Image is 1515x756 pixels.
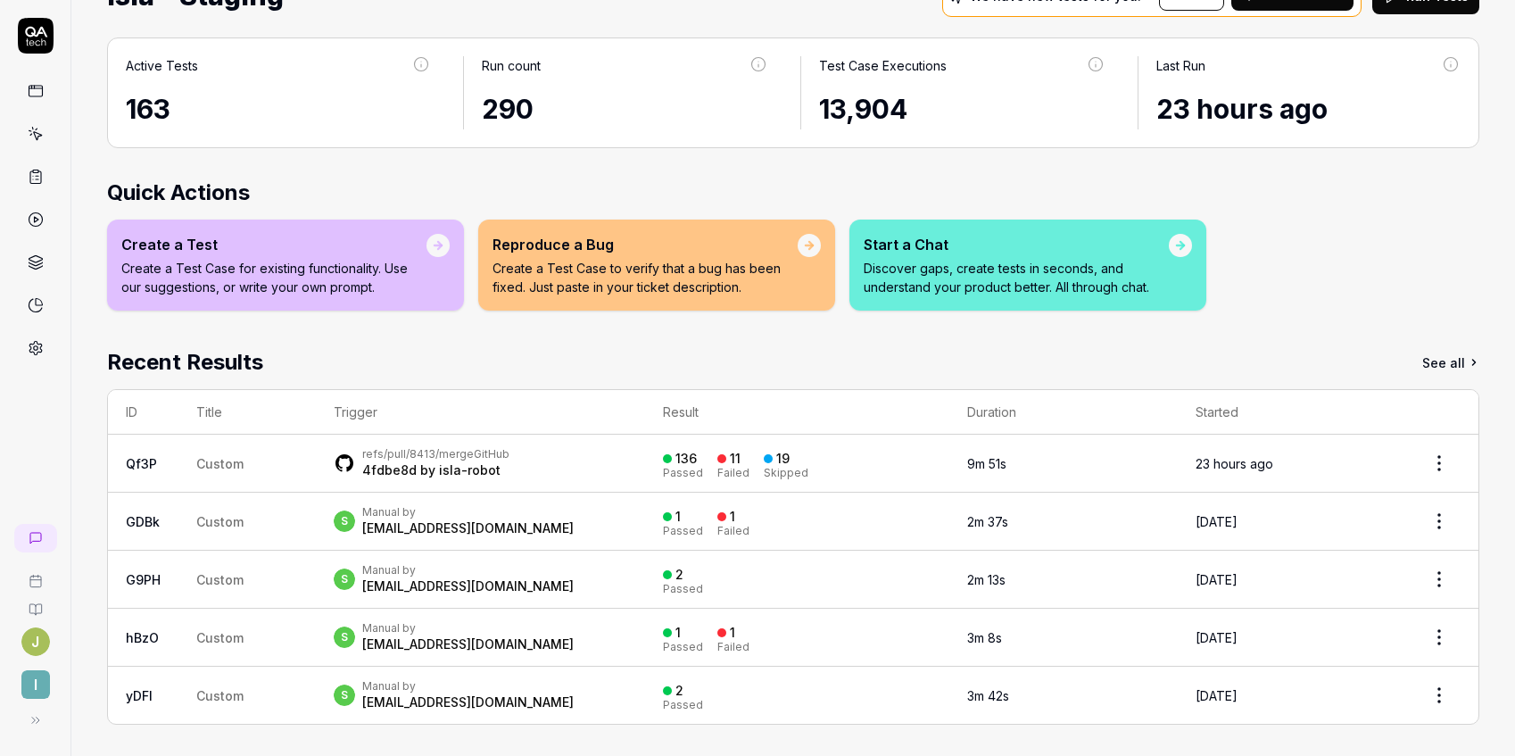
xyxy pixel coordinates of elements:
button: J [21,627,50,656]
div: 290 [482,89,768,129]
div: Create a Test [121,234,426,255]
p: Discover gaps, create tests in seconds, and understand your product better. All through chat. [864,259,1169,296]
span: s [334,685,355,706]
a: See all [1422,346,1479,378]
p: Create a Test Case for existing functionality. Use our suggestions, or write your own prompt. [121,259,426,296]
time: [DATE] [1196,572,1238,587]
div: Skipped [764,468,808,478]
th: Result [645,390,950,435]
div: 1 [675,625,681,641]
span: Custom [196,456,244,471]
a: hBzO [126,630,159,645]
button: I [7,656,63,702]
div: 163 [126,89,431,129]
div: Reproduce a Bug [493,234,798,255]
div: 13,904 [819,89,1105,129]
div: Failed [717,468,749,478]
span: s [334,569,355,590]
time: 3m 42s [967,688,1009,703]
div: Test Case Executions [819,56,947,75]
div: Passed [663,526,703,536]
div: Manual by [362,563,574,577]
div: Active Tests [126,56,198,75]
div: [EMAIL_ADDRESS][DOMAIN_NAME] [362,519,574,537]
time: [DATE] [1196,514,1238,529]
div: 19 [776,451,790,467]
span: I [21,670,50,699]
div: Start a Chat [864,234,1169,255]
div: Manual by [362,505,574,519]
div: Passed [663,642,703,652]
span: Custom [196,572,244,587]
div: 1 [675,509,681,525]
a: New conversation [14,524,57,552]
time: 23 hours ago [1196,456,1273,471]
div: Passed [663,584,703,594]
time: 23 hours ago [1156,93,1328,125]
div: 11 [730,451,741,467]
span: Custom [196,630,244,645]
div: Failed [717,642,749,652]
div: 1 [730,625,735,641]
div: Passed [663,468,703,478]
div: [EMAIL_ADDRESS][DOMAIN_NAME] [362,636,574,653]
th: Duration [949,390,1177,435]
div: 2 [675,683,683,699]
a: GDBk [126,514,160,529]
time: [DATE] [1196,688,1238,703]
th: Trigger [316,390,645,435]
time: [DATE] [1196,630,1238,645]
span: Custom [196,514,244,529]
div: 1 [730,509,735,525]
span: Custom [196,688,244,703]
div: by [362,461,509,479]
a: Documentation [7,588,63,617]
p: Create a Test Case to verify that a bug has been fixed. Just paste in your ticket description. [493,259,798,296]
span: s [334,627,355,648]
div: [EMAIL_ADDRESS][DOMAIN_NAME] [362,577,574,595]
div: Run count [482,56,541,75]
h2: Recent Results [107,346,263,378]
div: Failed [717,526,749,536]
th: ID [108,390,178,435]
a: 4fdbe8d [362,462,417,478]
time: 9m 51s [967,456,1006,471]
span: s [334,511,355,532]
div: [EMAIL_ADDRESS][DOMAIN_NAME] [362,694,574,711]
th: Title [178,390,316,435]
div: Manual by [362,679,574,694]
a: refs/pull/8413/merge [362,447,474,461]
a: Qf3P [126,456,157,471]
div: 2 [675,567,683,583]
div: 136 [675,451,697,467]
time: 2m 13s [967,572,1006,587]
a: G9PH [126,572,161,587]
a: yDFI [126,688,153,703]
th: Started [1178,390,1400,435]
div: Passed [663,700,703,710]
h2: Quick Actions [107,177,1479,209]
time: 3m 8s [967,630,1002,645]
time: 2m 37s [967,514,1008,529]
div: Last Run [1156,56,1205,75]
div: Manual by [362,621,574,636]
div: GitHub [362,447,509,461]
a: isla-robot [439,462,501,478]
a: Book a call with us [7,560,63,588]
